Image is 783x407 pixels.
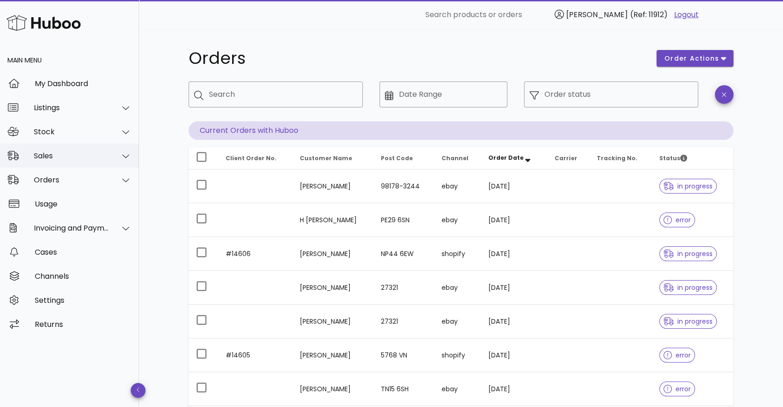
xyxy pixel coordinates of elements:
td: ebay [434,169,481,203]
div: Sales [34,151,109,160]
td: [PERSON_NAME] [292,372,373,406]
td: [PERSON_NAME] [292,305,373,338]
div: Listings [34,103,109,112]
td: shopify [434,237,481,271]
a: Logout [674,9,699,20]
span: error [663,386,691,392]
img: Huboo Logo [6,13,81,33]
th: Tracking No. [589,147,652,169]
th: Order Date: Sorted descending. Activate to remove sorting. [481,147,547,169]
td: [PERSON_NAME] [292,338,373,372]
td: [PERSON_NAME] [292,271,373,305]
span: in progress [663,318,713,325]
p: Current Orders with Huboo [189,121,733,140]
td: ebay [434,372,481,406]
td: 98178-3244 [373,169,434,203]
div: My Dashboard [35,79,132,88]
span: Channel [442,154,468,162]
td: [DATE] [481,372,547,406]
td: 5768 VN [373,338,434,372]
td: 27321 [373,271,434,305]
td: [DATE] [481,203,547,237]
th: Post Code [373,147,434,169]
td: [DATE] [481,338,547,372]
td: [PERSON_NAME] [292,237,373,271]
div: Returns [35,320,132,329]
h1: Orders [189,50,645,67]
div: Stock [34,127,109,136]
div: Orders [34,175,109,184]
div: Settings [35,296,132,305]
td: #14606 [218,237,292,271]
div: Invoicing and Payments [34,224,109,232]
span: [PERSON_NAME] [566,9,628,20]
td: [DATE] [481,237,547,271]
span: Post Code [381,154,413,162]
td: [PERSON_NAME] [292,169,373,203]
td: [DATE] [481,271,547,305]
td: shopify [434,338,481,372]
span: in progress [663,284,713,291]
div: Channels [35,272,132,281]
span: (Ref: 11912) [630,9,668,20]
td: TN15 6SH [373,372,434,406]
div: Cases [35,248,132,257]
span: order actions [664,54,720,63]
button: order actions [657,50,733,67]
td: ebay [434,203,481,237]
div: Usage [35,200,132,208]
th: Customer Name [292,147,373,169]
th: Channel [434,147,481,169]
span: error [663,217,691,223]
span: Order Date [488,154,524,162]
span: Carrier [554,154,577,162]
td: H [PERSON_NAME] [292,203,373,237]
td: ebay [434,305,481,338]
span: Customer Name [300,154,352,162]
span: Status [659,154,687,162]
span: in progress [663,183,713,189]
span: Tracking No. [597,154,638,162]
td: [DATE] [481,305,547,338]
th: Client Order No. [218,147,292,169]
th: Status [652,147,733,169]
span: error [663,352,691,358]
td: [DATE] [481,169,547,203]
span: in progress [663,250,713,257]
td: ebay [434,271,481,305]
span: Client Order No. [226,154,277,162]
td: 27321 [373,305,434,338]
td: #14605 [218,338,292,372]
td: NP44 6EW [373,237,434,271]
th: Carrier [547,147,589,169]
td: PE29 6SN [373,203,434,237]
